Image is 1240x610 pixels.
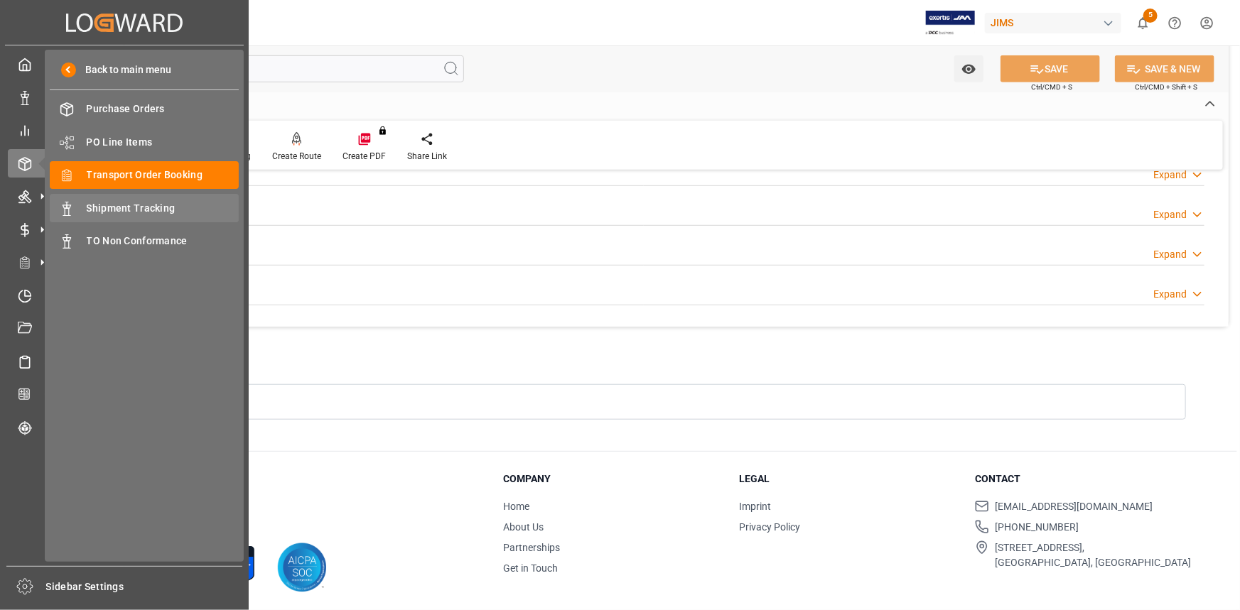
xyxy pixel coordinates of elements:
[503,562,558,574] a: Get in Touch
[8,50,241,78] a: My Cockpit
[76,62,172,77] span: Back to main menu
[46,579,243,594] span: Sidebar Settings
[8,347,241,375] a: Sailing Schedules
[87,135,239,150] span: PO Line Items
[50,128,239,156] a: PO Line Items
[50,161,239,189] a: Transport Order Booking
[407,150,447,163] div: Share Link
[1153,168,1187,183] div: Expand
[1031,82,1072,92] span: Ctrl/CMD + S
[985,9,1127,36] button: JIMS
[65,55,464,82] input: Search Fields
[8,413,241,441] a: Tracking Shipment
[8,83,241,111] a: Data Management
[94,504,468,517] p: © 2025 Logward. All rights reserved.
[8,315,241,342] a: Document Management
[8,381,241,408] a: CO2 Calculator
[995,540,1191,570] span: [STREET_ADDRESS], [GEOGRAPHIC_DATA], [GEOGRAPHIC_DATA]
[8,116,241,144] a: My Reports
[50,95,239,123] a: Purchase Orders
[1159,7,1191,39] button: Help Center
[739,521,800,533] a: Privacy Policy
[8,281,241,309] a: Timeslot Management V2
[1001,55,1100,82] button: SAVE
[975,472,1193,486] h3: Contact
[503,501,529,512] a: Home
[272,150,321,163] div: Create Route
[87,102,239,116] span: Purchase Orders
[1153,247,1187,262] div: Expand
[1135,82,1197,92] span: Ctrl/CMD + Shift + S
[503,472,721,486] h3: Company
[87,234,239,249] span: TO Non Conformance
[50,227,239,255] a: TO Non Conformance
[1153,207,1187,222] div: Expand
[995,499,1153,514] span: [EMAIL_ADDRESS][DOMAIN_NAME]
[739,501,771,512] a: Imprint
[1115,55,1214,82] button: SAVE & NEW
[954,55,983,82] button: open menu
[87,201,239,216] span: Shipment Tracking
[277,543,327,592] img: AICPA SOC
[503,521,544,533] a: About Us
[94,517,468,530] p: Version 1.1.127
[1127,7,1159,39] button: show 5 new notifications
[503,542,560,553] a: Partnerships
[739,472,957,486] h3: Legal
[1143,9,1158,23] span: 5
[50,194,239,222] a: Shipment Tracking
[1153,287,1187,302] div: Expand
[995,520,1079,535] span: [PHONE_NUMBER]
[87,168,239,183] span: Transport Order Booking
[985,13,1121,33] div: JIMS
[926,11,975,36] img: Exertis%20JAM%20-%20Email%20Logo.jpg_1722504956.jpg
